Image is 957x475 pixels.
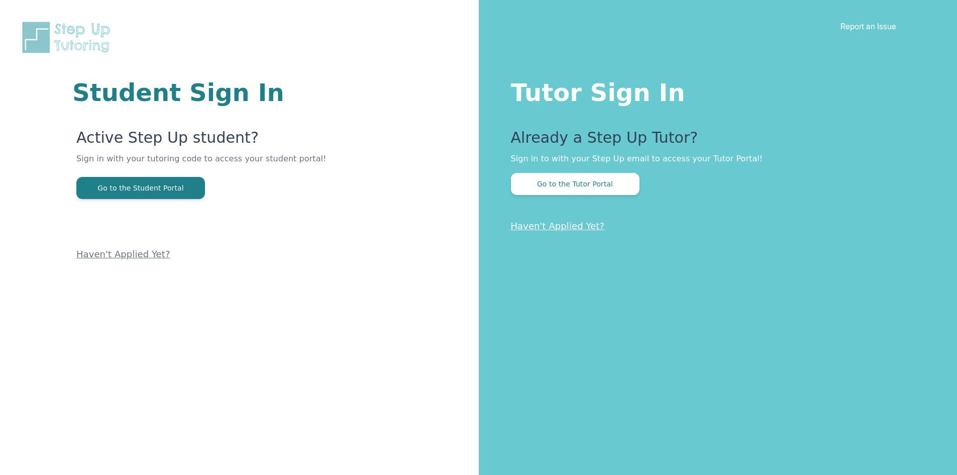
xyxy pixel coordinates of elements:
p: Already a Step Up Tutor? [511,129,917,153]
a: Report an Issue [840,21,896,31]
a: Haven't Applied Yet? [511,221,605,231]
p: Active Step Up student? [76,129,358,153]
button: Go to the Student Portal [76,177,205,199]
img: Step Up Tutoring horizontal logo [20,20,117,55]
a: Haven't Applied Yet? [76,249,170,259]
h1: Student Sign In [72,80,358,105]
p: Sign in to with your Step Up email to access your Tutor Portal! [511,153,917,165]
h1: Tutor Sign In [511,76,917,105]
p: Sign in with your tutoring code to access your student portal! [76,153,358,177]
a: Go to the Tutor Portal [511,179,640,188]
a: Go to the Student Portal [76,183,205,193]
button: Go to the Tutor Portal [511,173,640,195]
